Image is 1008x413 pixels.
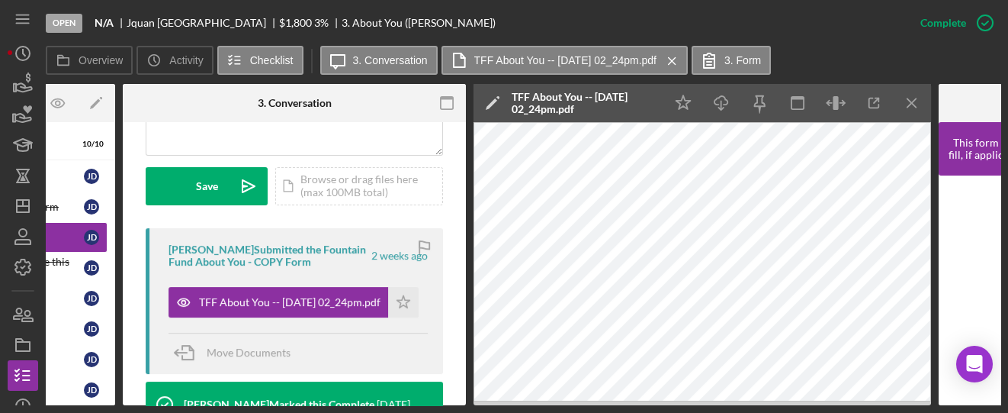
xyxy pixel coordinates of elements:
div: 3. Conversation [258,97,332,109]
label: Checklist [250,54,294,66]
div: Save [196,167,218,205]
button: Complete [905,8,1000,38]
div: Open Intercom Messenger [956,346,993,382]
div: [PERSON_NAME] Submitted the Fountain Fund About You - COPY Form [169,244,369,268]
div: J D [84,321,99,337]
button: TFF About You -- [DATE] 02_24pm.pdf [441,46,688,75]
button: Move Documents [169,334,306,372]
div: J D [84,382,99,398]
div: Jquan [GEOGRAPHIC_DATA] [127,17,279,29]
label: Overview [79,54,123,66]
div: J D [84,352,99,367]
div: J D [84,199,99,215]
time: 2025-09-18 18:24 [371,250,428,262]
label: Activity [169,54,203,66]
button: 3. Conversation [320,46,438,75]
button: TFF About You -- [DATE] 02_24pm.pdf [169,287,419,318]
span: $1,800 [279,16,312,29]
div: Complete [920,8,966,38]
div: J D [84,260,99,276]
span: Move Documents [207,346,291,359]
time: 2025-09-09 15:42 [377,398,410,411]
label: 3. Form [724,54,761,66]
div: 10 / 10 [76,140,104,149]
div: J D [84,230,99,245]
div: 3 % [314,17,329,29]
div: J D [84,169,99,184]
button: 3. Form [692,46,771,75]
div: TFF About You -- [DATE] 02_24pm.pdf [512,91,656,115]
button: Activity [136,46,213,75]
b: N/A [95,17,114,29]
div: 3. About You ([PERSON_NAME]) [342,17,496,29]
div: [PERSON_NAME] Marked this Complete [184,398,374,411]
div: J D [84,291,99,306]
button: Overview [46,46,133,75]
button: Checklist [217,46,303,75]
label: TFF About You -- [DATE] 02_24pm.pdf [474,54,656,66]
label: 3. Conversation [353,54,428,66]
div: Open [46,14,82,33]
div: TFF About You -- [DATE] 02_24pm.pdf [199,296,380,308]
button: Save [146,167,268,205]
